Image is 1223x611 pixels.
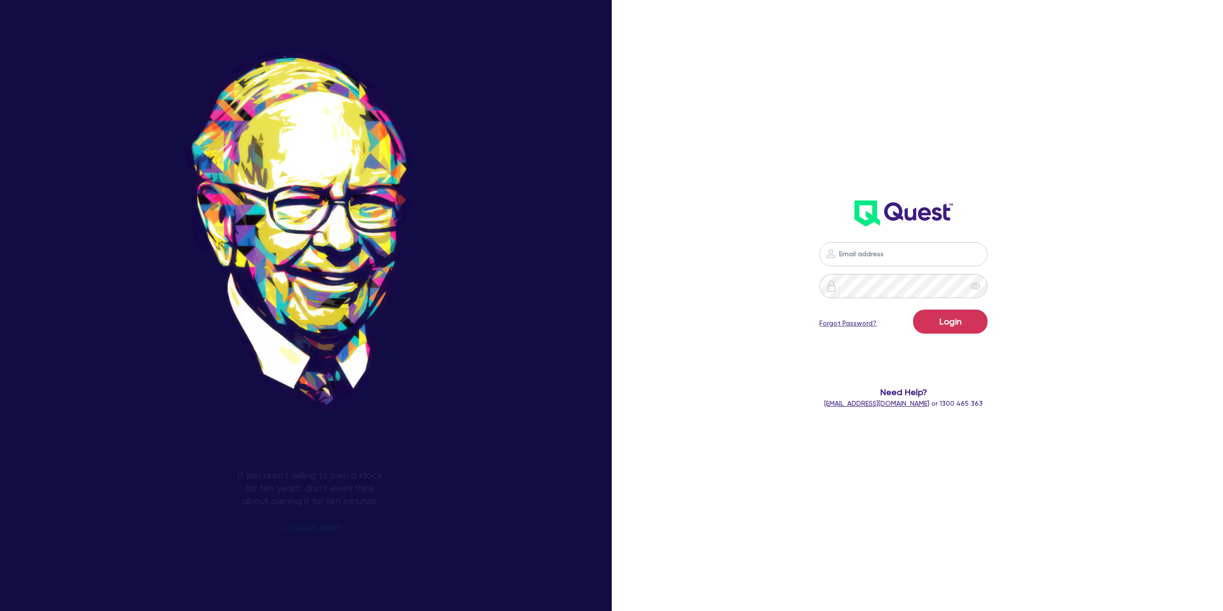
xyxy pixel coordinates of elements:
[854,200,953,226] img: wH2k97JdezQIQAAAABJRU5ErkJggg==
[280,524,340,532] span: - [PERSON_NAME]
[826,280,837,292] img: icon-password
[913,310,988,334] button: Login
[825,248,837,260] img: icon-password
[819,242,988,266] input: Email address
[971,281,980,291] span: eye
[734,386,1073,399] span: Need Help?
[824,399,929,407] a: [EMAIL_ADDRESS][DOMAIN_NAME]
[819,318,877,328] a: Forgot Password?
[824,399,983,407] span: or 1300 465 363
